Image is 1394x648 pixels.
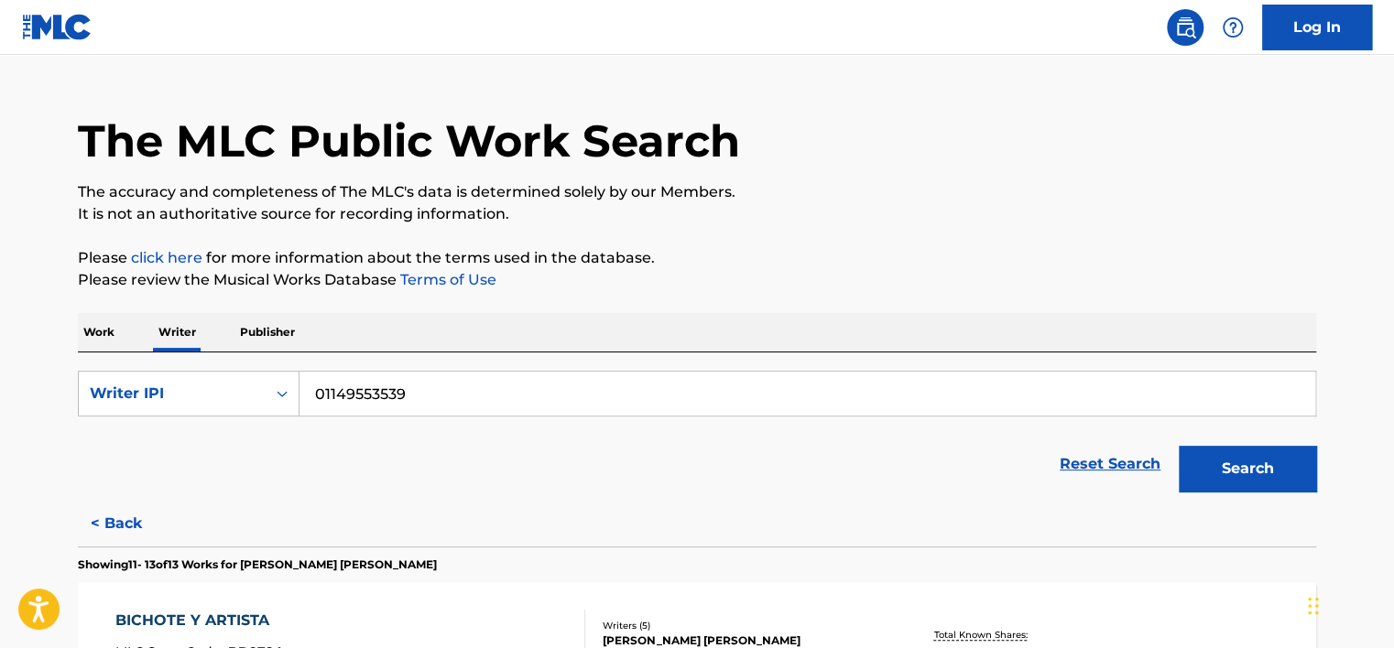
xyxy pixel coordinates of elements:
a: Log In [1262,5,1372,50]
p: Writer [153,313,201,351]
button: < Back [78,501,188,546]
a: click here [131,249,202,266]
p: Publisher [234,313,300,351]
h1: The MLC Public Work Search [78,113,740,168]
a: Terms of Use [397,271,496,288]
button: Search [1179,446,1316,491]
p: Showing 11 - 13 of 13 Works for [PERSON_NAME] [PERSON_NAME] [78,556,437,573]
img: MLC Logo [22,14,93,40]
p: Please review the Musical Works Database [78,269,1316,291]
div: Writers ( 5 ) [603,619,879,632]
p: Work [78,313,120,351]
p: Total Known Shares: [933,628,1031,642]
form: Search Form [78,371,1316,501]
div: Writer IPI [90,383,255,405]
div: BICHOTE Y ARTISTA [115,610,283,632]
iframe: Chat Widget [1302,560,1394,648]
img: help [1222,16,1244,38]
p: Please for more information about the terms used in the database. [78,247,1316,269]
div: Drag [1308,578,1319,633]
a: Reset Search [1051,444,1170,484]
div: Help [1214,9,1251,46]
a: Public Search [1167,9,1203,46]
p: It is not an authoritative source for recording information. [78,203,1316,225]
img: search [1174,16,1196,38]
p: The accuracy and completeness of The MLC's data is determined solely by our Members. [78,181,1316,203]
